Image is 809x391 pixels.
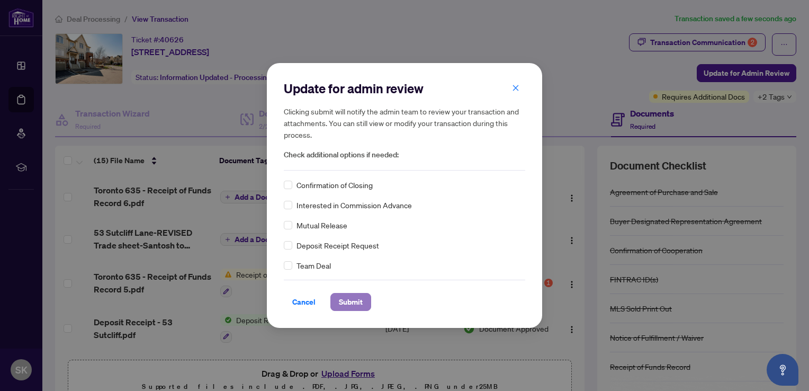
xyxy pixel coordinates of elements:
h2: Update for admin review [284,80,525,97]
span: Submit [339,294,363,310]
span: Confirmation of Closing [296,179,373,191]
button: Submit [330,293,371,311]
span: close [512,84,519,92]
h5: Clicking submit will notify the admin team to review your transaction and attachments. You can st... [284,105,525,140]
button: Cancel [284,293,324,311]
span: Mutual Release [296,219,347,231]
span: Check additional options if needed: [284,149,525,161]
button: Open asap [767,354,798,386]
span: Interested in Commission Advance [296,199,412,211]
span: Deposit Receipt Request [296,239,379,251]
span: Cancel [292,294,316,310]
span: Team Deal [296,260,331,271]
